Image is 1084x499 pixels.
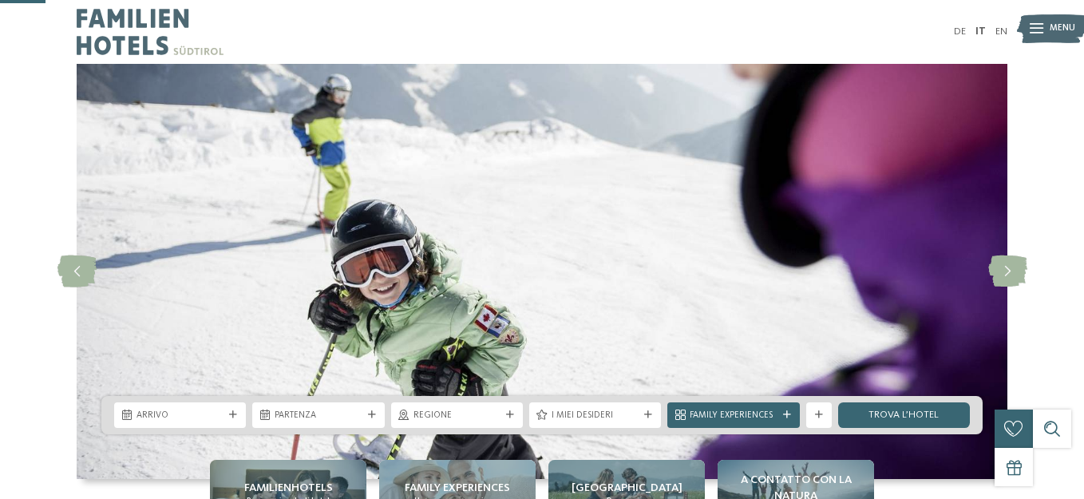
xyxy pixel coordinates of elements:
span: I miei desideri [552,410,639,422]
a: trova l’hotel [838,402,970,428]
span: [GEOGRAPHIC_DATA] [572,480,682,496]
a: EN [995,26,1007,37]
span: Familienhotels [244,480,333,496]
img: Hotel sulle piste da sci per bambini: divertimento senza confini [77,64,1007,479]
span: Partenza [275,410,362,422]
span: Family Experiences [690,410,777,422]
a: DE [954,26,966,37]
span: Regione [413,410,500,422]
span: Menu [1050,22,1075,35]
span: Family experiences [405,480,510,496]
a: IT [975,26,986,37]
span: Arrivo [136,410,224,422]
